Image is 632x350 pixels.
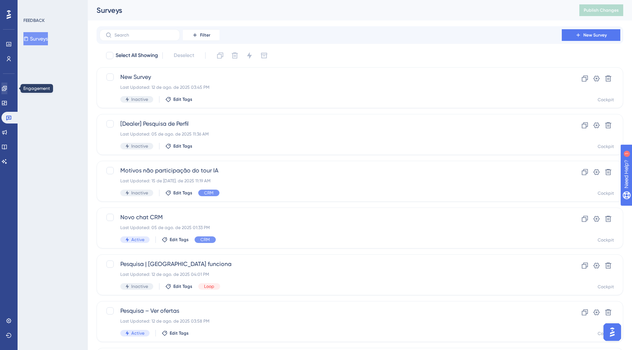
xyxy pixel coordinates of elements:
span: CRM [200,237,210,243]
span: Edit Tags [173,96,192,102]
span: Active [131,330,144,336]
span: Edit Tags [170,330,189,336]
span: Inactive [131,143,148,149]
div: Last Updated: 15 de [DATE]. de 2025 11:19 AM [120,178,541,184]
div: Cockpit [598,97,614,103]
span: Filter [200,32,210,38]
span: Active [131,237,144,243]
span: Inactive [131,190,148,196]
div: Cockpit [598,237,614,243]
span: Edit Tags [173,284,192,289]
span: Select All Showing [116,51,158,60]
button: Edit Tags [165,190,192,196]
button: Surveys [23,32,48,45]
span: Publish Changes [584,7,619,13]
span: CRM [204,190,214,196]
span: Pesquisa | [GEOGRAPHIC_DATA] funciona [120,260,541,269]
div: 1 [51,4,53,9]
button: Edit Tags [165,96,192,102]
button: Edit Tags [162,237,189,243]
span: Deselect [174,51,194,60]
span: New Survey [120,73,541,81]
span: New Survey [583,32,607,38]
button: Edit Tags [165,284,192,289]
button: New Survey [562,29,620,41]
span: Need Help? [17,2,46,11]
span: Inactive [131,284,148,289]
iframe: UserGuiding AI Assistant Launcher [601,321,623,343]
button: Edit Tags [165,143,192,149]
span: Novo chat CRM [120,213,541,222]
span: [Dealer] Pesquisa de Perfil [120,119,541,128]
button: Edit Tags [162,330,189,336]
div: Last Updated: 05 de ago. de 2025 11:36 AM [120,131,541,137]
span: Motivos não participação do tour IA [120,166,541,175]
span: Edit Tags [170,237,189,243]
span: Pesquisa – Ver ofertas [120,307,541,315]
div: Last Updated: 12 de ago. de 2025 03:45 PM [120,84,541,90]
span: Loop [204,284,214,289]
div: Cockpit [598,284,614,290]
div: Surveys [97,5,561,15]
button: Deselect [167,49,201,62]
div: FEEDBACK [23,18,45,23]
div: Cockpit [598,190,614,196]
button: Filter [183,29,219,41]
input: Search [114,33,174,38]
span: Inactive [131,96,148,102]
div: Last Updated: 12 de ago. de 2025 04:01 PM [120,271,541,277]
div: Last Updated: 05 de ago. de 2025 01:33 PM [120,225,541,231]
div: Last Updated: 12 de ago. de 2025 03:58 PM [120,318,541,324]
div: Cockpit [598,144,614,149]
div: Cockpit [598,331,614,336]
span: Edit Tags [173,190,192,196]
span: Edit Tags [173,143,192,149]
button: Publish Changes [579,4,623,16]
